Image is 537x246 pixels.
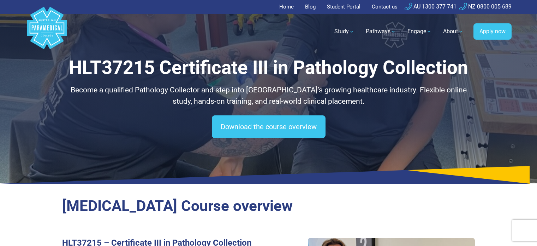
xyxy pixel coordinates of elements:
a: Pathways [362,22,400,41]
a: Australian Paramedical College [26,14,68,50]
a: AU 1300 377 741 [405,3,457,10]
h2: [MEDICAL_DATA] Course overview [62,197,475,215]
a: About [439,22,468,41]
a: Download the course overview [212,115,326,138]
h1: HLT37215 Certificate III in Pathology Collection [62,57,475,79]
p: Become a qualified Pathology Collector and step into [GEOGRAPHIC_DATA]’s growing healthcare indus... [62,85,475,107]
a: Study [330,22,359,41]
a: Engage [403,22,436,41]
a: NZ 0800 005 689 [459,3,512,10]
a: Apply now [473,23,512,40]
